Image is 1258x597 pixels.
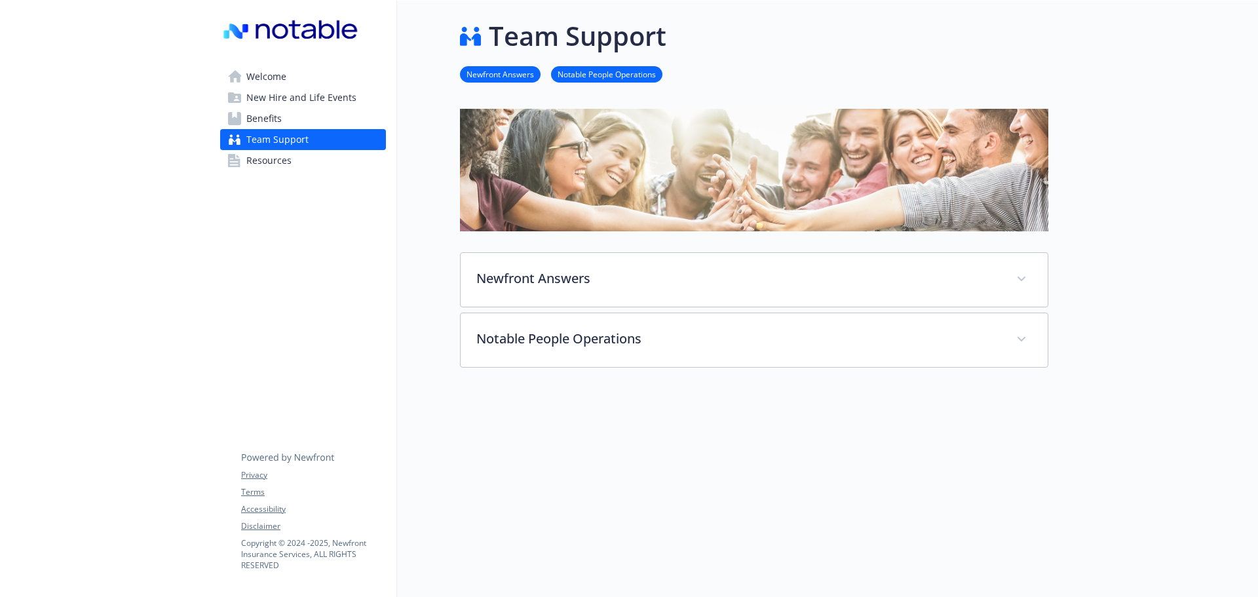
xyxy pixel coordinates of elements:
span: Benefits [246,108,282,129]
a: Team Support [220,129,386,150]
p: Notable People Operations [476,329,1001,349]
span: New Hire and Life Events [246,87,356,108]
h1: Team Support [489,16,666,56]
a: Newfront Answers [460,67,541,80]
span: Team Support [246,129,309,150]
a: Disclaimer [241,520,385,532]
div: Notable People Operations [461,313,1048,367]
p: Newfront Answers [476,269,1001,288]
a: New Hire and Life Events [220,87,386,108]
span: Resources [246,150,292,171]
a: Terms [241,486,385,498]
a: Benefits [220,108,386,129]
a: Resources [220,150,386,171]
img: team support page banner [460,109,1048,231]
a: Welcome [220,66,386,87]
a: Privacy [241,469,385,481]
span: Welcome [246,66,286,87]
div: Newfront Answers [461,253,1048,307]
a: Notable People Operations [551,67,662,80]
a: Accessibility [241,503,385,515]
p: Copyright © 2024 - 2025 , Newfront Insurance Services, ALL RIGHTS RESERVED [241,537,385,571]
